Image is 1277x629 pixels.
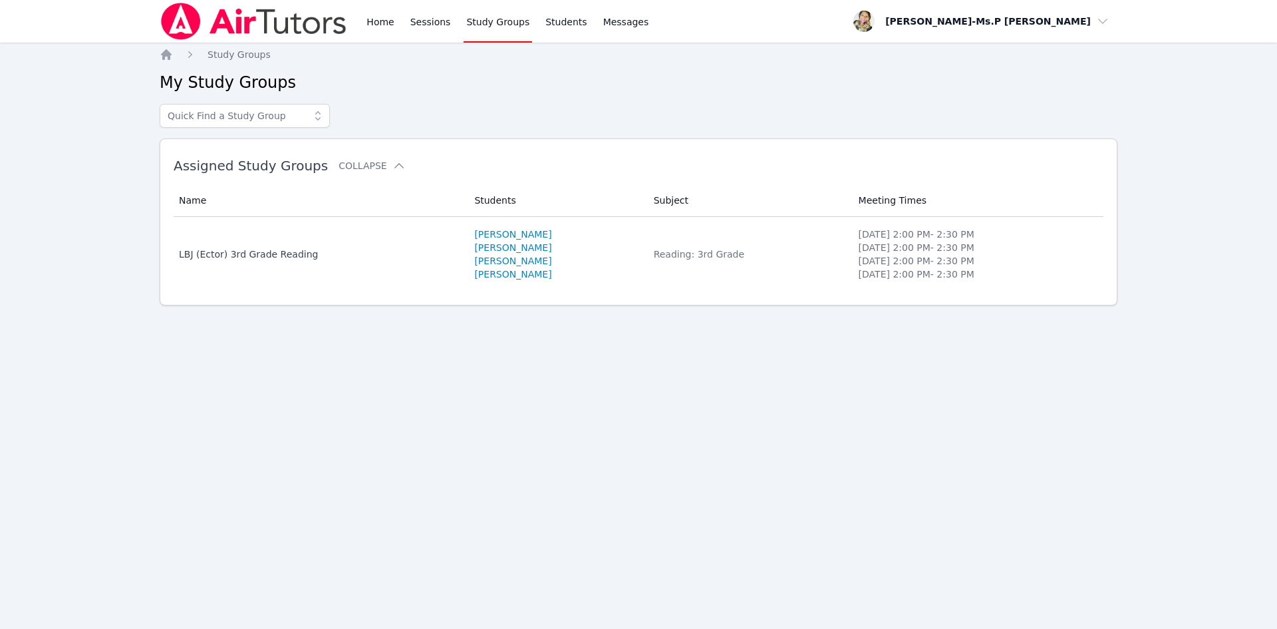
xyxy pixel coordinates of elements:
h2: My Study Groups [160,72,1117,93]
th: Meeting Times [851,184,1103,217]
a: [PERSON_NAME] [474,268,551,281]
th: Subject [646,184,851,217]
div: LBJ (Ector) 3rd Grade Reading [179,248,458,261]
tr: LBJ (Ector) 3rd Grade Reading[PERSON_NAME][PERSON_NAME][PERSON_NAME][PERSON_NAME]Reading: 3rd Gra... [174,217,1103,292]
a: Study Groups [208,48,271,61]
a: [PERSON_NAME] [474,228,551,241]
img: Air Tutors [160,3,348,40]
span: Study Groups [208,49,271,60]
li: [DATE] 2:00 PM - 2:30 PM [859,241,1095,254]
a: [PERSON_NAME] [474,241,551,254]
th: Students [466,184,645,217]
input: Quick Find a Study Group [160,104,330,128]
a: [PERSON_NAME] [474,254,551,268]
span: Messages [603,15,649,29]
li: [DATE] 2:00 PM - 2:30 PM [859,268,1095,281]
th: Name [174,184,466,217]
li: [DATE] 2:00 PM - 2:30 PM [859,254,1095,268]
li: [DATE] 2:00 PM - 2:30 PM [859,228,1095,241]
nav: Breadcrumb [160,48,1117,61]
span: Assigned Study Groups [174,158,328,174]
button: Collapse [339,159,405,172]
div: Reading: 3rd Grade [654,248,843,261]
